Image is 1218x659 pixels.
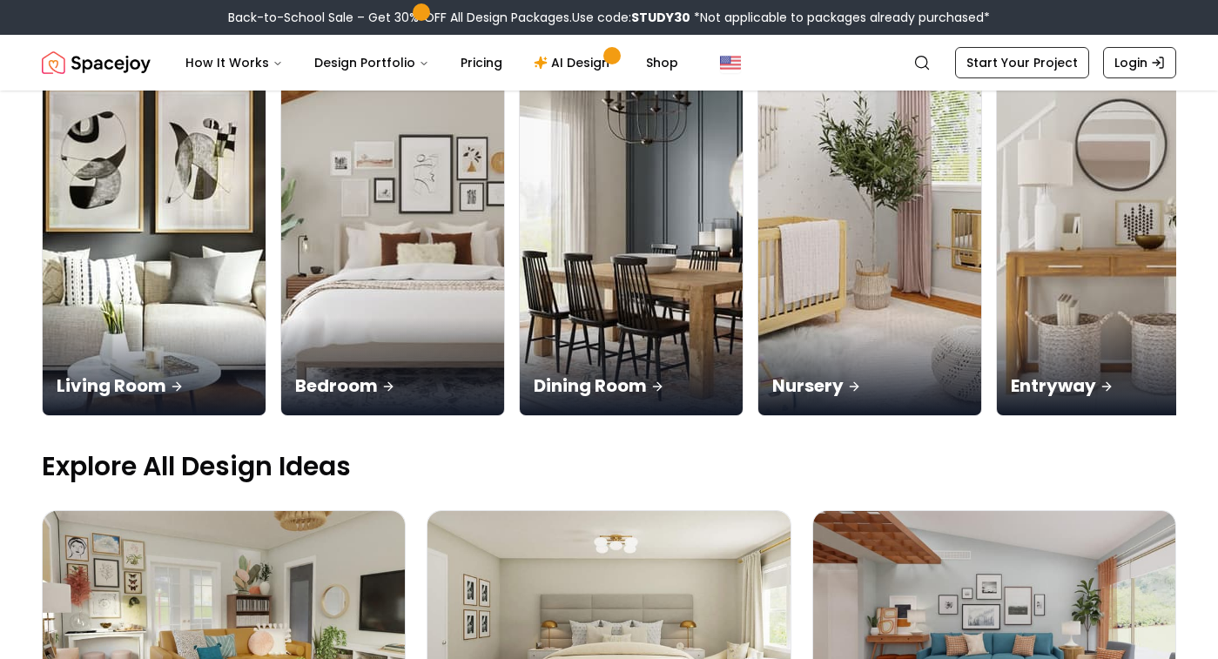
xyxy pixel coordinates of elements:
[632,45,692,80] a: Shop
[57,373,252,398] p: Living Room
[520,45,629,80] a: AI Design
[300,45,443,80] button: Design Portfolio
[519,21,744,416] a: Dining RoomDining Room
[280,21,505,416] a: BedroomBedroom
[42,45,151,80] a: Spacejoy
[631,9,690,26] b: STUDY30
[772,373,967,398] p: Nursery
[447,45,516,80] a: Pricing
[572,9,690,26] span: Use code:
[758,22,981,415] img: Nursery
[42,451,1176,482] p: Explore All Design Ideas
[1103,47,1176,78] a: Login
[295,373,490,398] p: Bedroom
[42,21,266,416] a: Living RoomLiving Room
[228,9,990,26] div: Back-to-School Sale – Get 30% OFF All Design Packages.
[42,35,1176,91] nav: Global
[757,21,982,416] a: NurseryNursery
[720,52,741,73] img: United States
[43,22,266,415] img: Living Room
[690,9,990,26] span: *Not applicable to packages already purchased*
[281,22,504,415] img: Bedroom
[955,47,1089,78] a: Start Your Project
[42,45,151,80] img: Spacejoy Logo
[1011,373,1206,398] p: Entryway
[172,45,692,80] nav: Main
[172,45,297,80] button: How It Works
[520,22,743,415] img: Dining Room
[534,373,729,398] p: Dining Room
